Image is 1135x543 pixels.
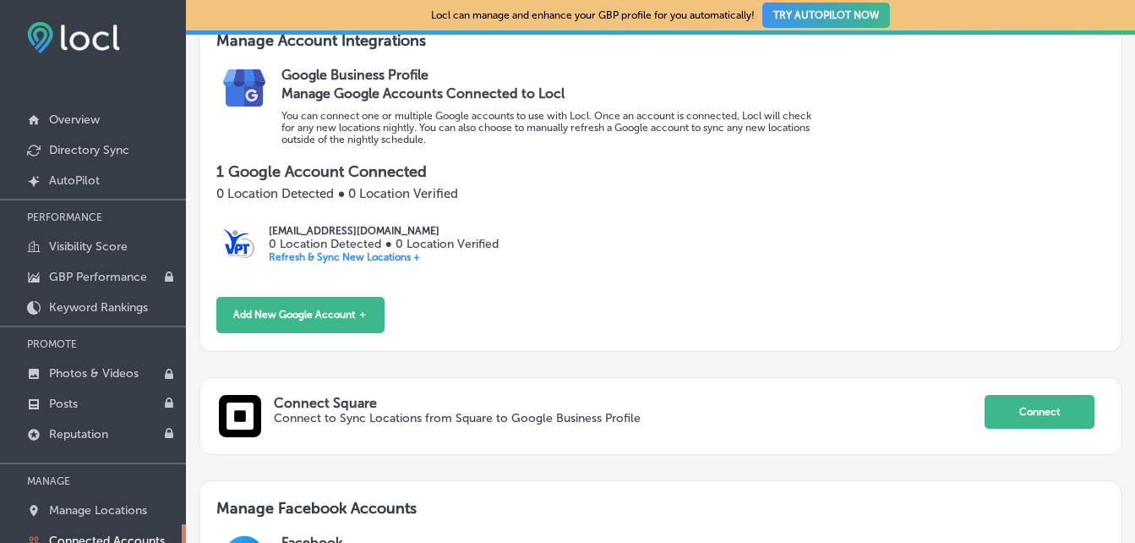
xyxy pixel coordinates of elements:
p: 0 Location Detected ● 0 Location Verified [269,237,498,251]
p: GBP Performance [49,270,147,284]
p: Reputation [49,427,108,442]
p: Posts [49,397,78,411]
p: Connect Square [274,395,984,411]
p: Overview [49,112,100,127]
p: Photos & Videos [49,366,139,381]
h3: Manage Account Integrations [216,31,1104,67]
h3: Manage Google Accounts Connected to Locl [281,85,816,101]
p: Connect to Sync Locations from Square to Google Business Profile [274,411,842,425]
p: 0 Location Detected ● 0 Location Verified [216,186,1104,201]
p: Manage Locations [49,503,147,518]
button: Add New Google Account ＋ [216,297,385,333]
p: 1 Google Account Connected [216,162,1104,181]
button: TRY AUTOPILOT NOW [762,3,890,28]
p: You can connect one or multiple Google accounts to use with Locl. Once an account is connected, L... [281,110,816,145]
p: Visibility Score [49,239,128,254]
p: [EMAIL_ADDRESS][DOMAIN_NAME] [269,225,498,237]
button: Connect [985,395,1094,429]
h2: Google Business Profile [281,67,1104,83]
p: Directory Sync [49,143,129,157]
p: AutoPilot [49,173,100,188]
p: Keyword Rankings [49,300,148,315]
p: Refresh & Sync New Locations + [269,251,498,263]
img: fda3e92497d09a02dc62c9cd864e3231.png [27,22,120,53]
h3: Manage Facebook Accounts [216,499,1104,535]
